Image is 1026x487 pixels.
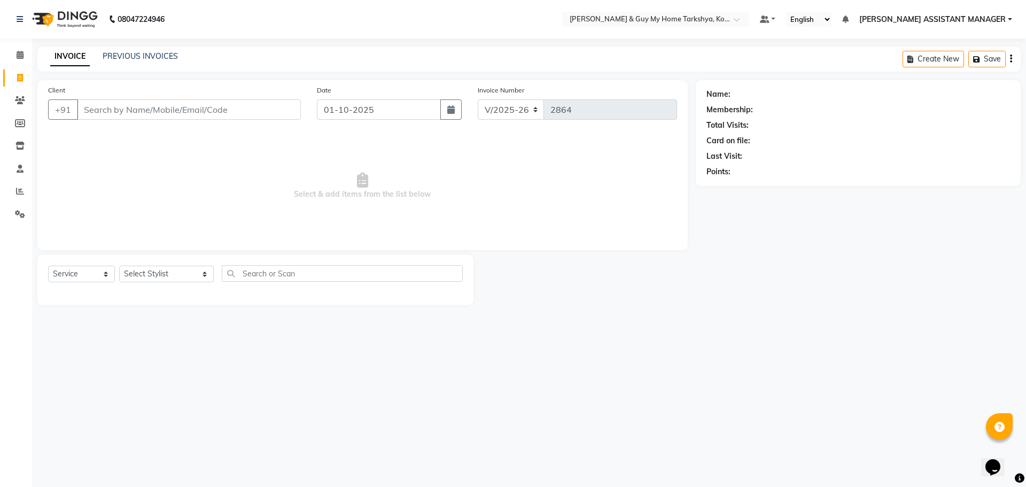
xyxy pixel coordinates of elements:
[77,99,301,120] input: Search by Name/Mobile/Email/Code
[706,166,730,177] div: Points:
[48,86,65,95] label: Client
[27,4,100,34] img: logo
[222,265,463,282] input: Search or Scan
[706,89,730,100] div: Name:
[903,51,964,67] button: Create New
[706,151,742,162] div: Last Visit:
[859,14,1006,25] span: [PERSON_NAME] ASSISTANT MANAGER
[706,135,750,146] div: Card on file:
[968,51,1006,67] button: Save
[48,99,78,120] button: +91
[317,86,331,95] label: Date
[118,4,165,34] b: 08047224946
[706,120,749,131] div: Total Visits:
[50,47,90,66] a: INVOICE
[706,104,753,115] div: Membership:
[981,444,1015,476] iframe: chat widget
[478,86,524,95] label: Invoice Number
[103,51,178,61] a: PREVIOUS INVOICES
[48,133,677,239] span: Select & add items from the list below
